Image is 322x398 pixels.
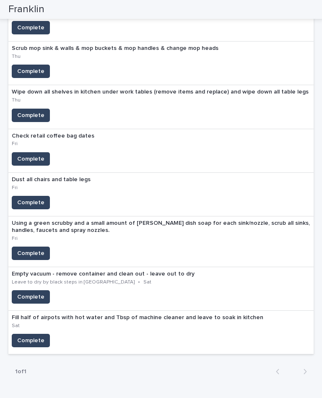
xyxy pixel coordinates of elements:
span: Complete [17,67,44,75]
p: Thu [12,97,21,103]
p: • [138,279,140,285]
a: Check retail coffee bag datesFriComplete [8,129,314,173]
button: Complete [12,247,50,260]
span: Complete [17,249,44,258]
span: Complete [17,293,44,301]
a: Fill half of airpots with hot water and Tbsp of machine cleaner and leave to soak in kitchenSatCo... [8,311,314,354]
p: Wipe down all shelves in kitchen under work tables (remove items and replace) and wipe down all t... [12,88,310,96]
button: Next [291,368,314,375]
p: Empty vacuum - remove container and clean out - leave out to dry [12,271,310,278]
a: Using a green scrubby and a small amount of [PERSON_NAME] dish soap for each sink/nozzle, scrub a... [8,216,314,267]
span: Complete [17,111,44,120]
span: Complete [17,23,44,32]
button: Complete [12,334,50,347]
a: Dust all chairs and table legsFriComplete [8,173,314,216]
p: Fri [12,185,18,191]
span: Complete [17,336,44,345]
a: Wipe down all shelves in kitchen under work tables (remove items and replace) and wipe down all t... [8,85,314,129]
button: Complete [12,65,50,78]
button: Complete [12,290,50,304]
p: Dust all chairs and table legs [12,176,96,183]
a: Scrub mop sink & walls & mop buckets & mop handles & change mop headsThuComplete [8,42,314,85]
p: Sat [12,323,20,329]
h2: Franklin [8,3,44,16]
p: Thu [12,54,21,60]
p: Fri [12,236,18,242]
p: 1 of 1 [8,362,33,382]
button: Complete [12,196,50,209]
p: Using a green scrubby and a small amount of [PERSON_NAME] dish soap for each sink/nozzle, scrub a... [12,220,310,234]
p: Fill half of airpots with hot water and Tbsp of machine cleaner and leave to soak in kitchen [12,314,271,321]
p: Scrub mop sink & walls & mop buckets & mop handles & change mop heads [12,45,227,52]
span: Complete [17,155,44,163]
p: Leave to dry by black steps in [GEOGRAPHIC_DATA] [12,279,135,285]
button: Complete [12,109,50,122]
p: Fri [12,141,18,147]
span: Complete [17,198,44,207]
button: Complete [12,21,50,34]
a: Empty vacuum - remove container and clean out - leave out to dryLeave to dry by black steps in [G... [8,267,314,311]
p: Sat [143,279,151,285]
button: Back [269,368,291,375]
p: Check retail coffee bag dates [12,133,100,140]
button: Complete [12,152,50,166]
